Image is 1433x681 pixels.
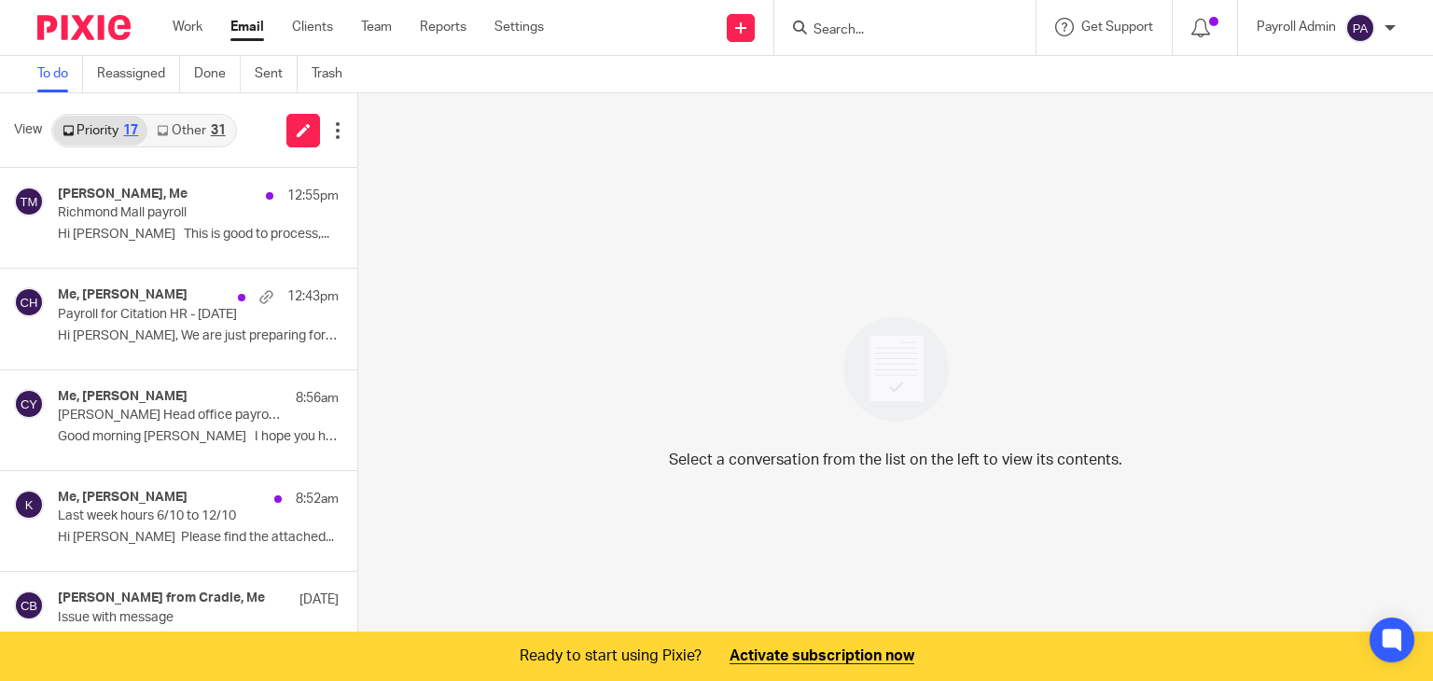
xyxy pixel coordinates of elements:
span: View [14,120,42,140]
div: 17 [123,124,138,137]
p: 8:56am [296,389,339,408]
a: Reassigned [97,56,180,92]
p: 12:55pm [287,187,339,205]
p: Hi [PERSON_NAME] Please find the attached... [58,530,339,546]
p: 12:43pm [287,287,339,306]
p: Hi [PERSON_NAME] This is good to process,... [58,227,339,243]
a: Email [230,18,264,36]
p: Richmond Mall payroll [58,205,283,221]
h4: Me, [PERSON_NAME] [58,287,188,303]
img: svg%3E [14,187,44,216]
a: Team [361,18,392,36]
a: Settings [494,18,544,36]
p: Last week hours 6/10 to 12/10 [58,508,283,524]
h4: Me, [PERSON_NAME] [58,490,188,506]
a: To do [37,56,83,92]
img: svg%3E [14,287,44,317]
input: Search [812,22,980,39]
a: Trash [312,56,356,92]
img: svg%3E [1345,13,1375,43]
p: Good morning [PERSON_NAME] I hope you had a... [58,429,339,445]
p: Payroll for Citation HR - [DATE] [58,307,283,323]
p: Issue with message [58,610,283,626]
img: Pixie [37,15,131,40]
h4: [PERSON_NAME] from Cradle, Me [58,591,265,606]
p: Select a conversation from the list on the left to view its contents. [669,449,1122,471]
h4: [PERSON_NAME], Me [58,187,188,202]
a: Other31 [147,116,234,146]
p: 8:52am [296,490,339,508]
span: Get Support [1081,21,1153,34]
a: Reports [420,18,466,36]
h4: Me, [PERSON_NAME] [58,389,188,405]
div: 31 [211,124,226,137]
img: svg%3E [14,389,44,419]
a: Clients [292,18,333,36]
a: Priority17 [53,116,147,146]
p: Hi [PERSON_NAME], We are just preparing for the... [58,328,339,344]
img: image [831,304,961,434]
p: [PERSON_NAME] Head office payroll - Week ended [DATE] [58,408,283,424]
p: [DATE] [299,591,339,609]
img: svg%3E [14,490,44,520]
a: Sent [255,56,298,92]
a: Work [173,18,202,36]
img: svg%3E [14,591,44,620]
p: Payroll Admin [1257,18,1336,36]
a: Done [194,56,241,92]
